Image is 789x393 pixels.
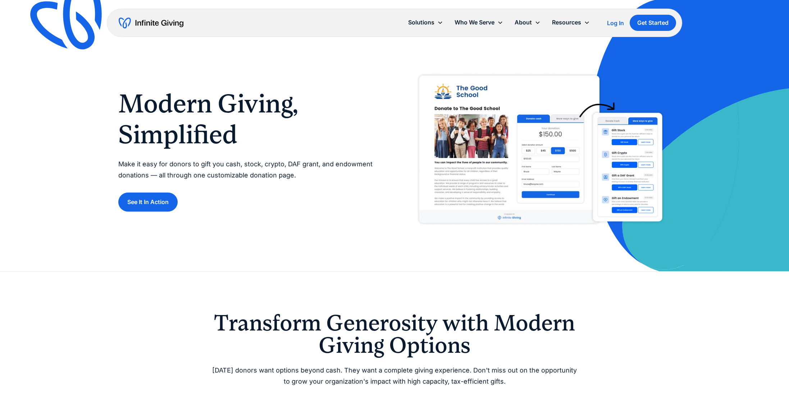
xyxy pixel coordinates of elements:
[515,18,532,27] div: About
[607,20,624,26] div: Log In
[210,365,579,387] p: [DATE] donors want options beyond cash. They want a complete giving experience. Don't miss out on...
[118,193,178,212] a: See It In Action
[607,19,624,27] a: Log In
[210,312,579,357] h2: Transform Generosity with Modern Giving Options
[408,18,434,27] div: Solutions
[552,18,581,27] div: Resources
[455,18,494,27] div: Who We Serve
[118,88,380,151] h1: Modern Giving, Simplified
[118,159,380,181] p: Make it easy for donors to gift you cash, stock, crypto, DAF grant, and endowment donations — all...
[630,15,676,31] a: Get Started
